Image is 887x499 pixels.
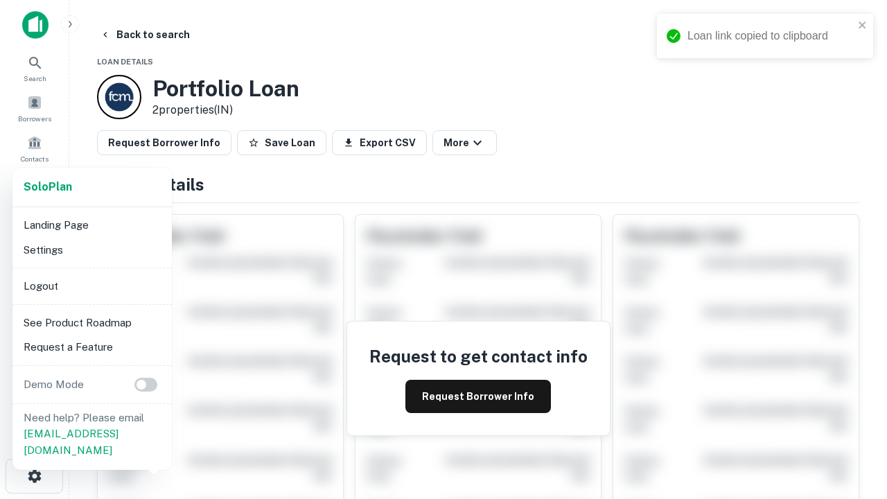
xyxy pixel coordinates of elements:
div: Loan link copied to clipboard [687,28,854,44]
li: Settings [18,238,166,263]
p: Need help? Please email [24,410,161,459]
iframe: Chat Widget [818,388,887,455]
strong: Solo Plan [24,180,72,193]
li: See Product Roadmap [18,310,166,335]
a: [EMAIL_ADDRESS][DOMAIN_NAME] [24,428,118,456]
p: Demo Mode [18,376,89,393]
li: Request a Feature [18,335,166,360]
li: Logout [18,274,166,299]
a: SoloPlan [24,179,72,195]
li: Landing Page [18,213,166,238]
button: close [858,19,868,33]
